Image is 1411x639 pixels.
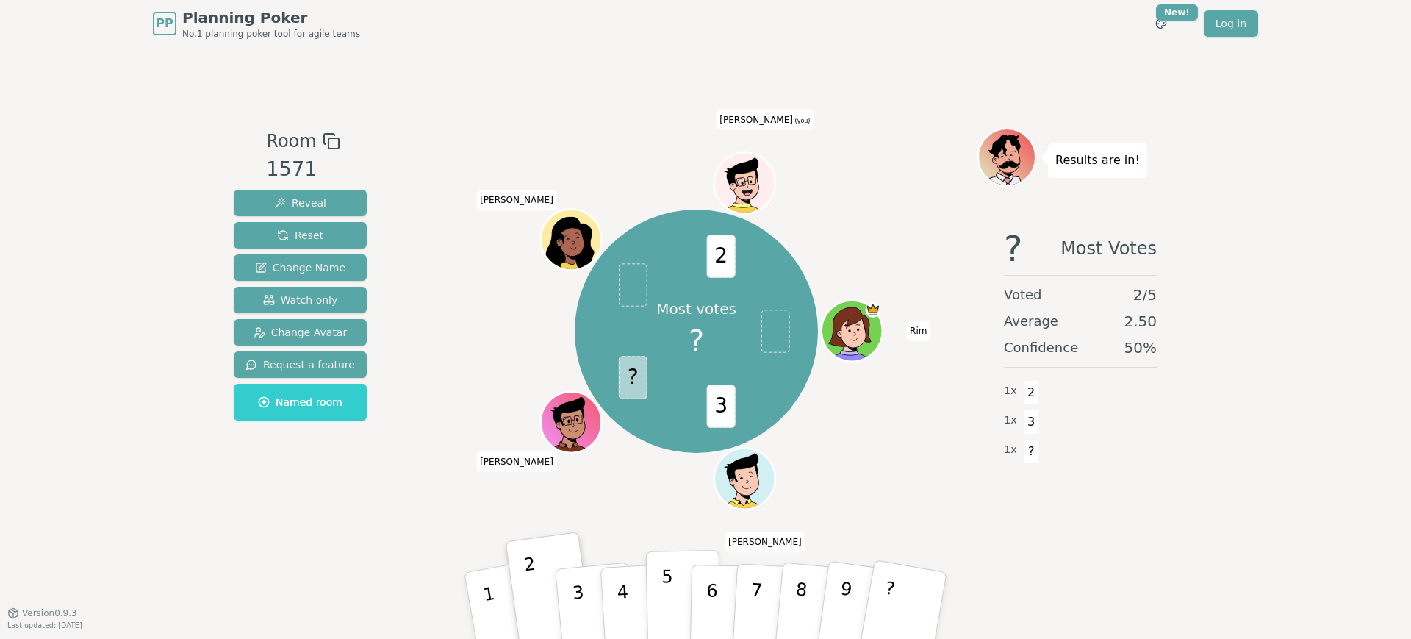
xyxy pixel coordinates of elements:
span: Voted [1004,285,1042,305]
span: No.1 planning poker tool for agile teams [182,28,360,40]
span: Last updated: [DATE] [7,621,82,629]
a: PPPlanning PokerNo.1 planning poker tool for agile teams [153,7,360,40]
span: Change Avatar [254,325,348,340]
span: ? [1004,231,1022,266]
a: Log in [1204,10,1258,37]
button: Change Name [234,254,367,281]
button: New! [1148,10,1174,37]
span: Request a feature [245,357,355,372]
div: 1571 [266,154,340,185]
span: 1 x [1004,413,1017,429]
span: ? [618,356,647,399]
span: Room [266,128,316,154]
span: Click to change your name [906,321,930,341]
button: Version0.9.3 [7,607,77,619]
span: Named room [258,395,342,410]
span: 1 x [1004,442,1017,458]
span: Click to change your name [476,190,557,211]
span: Confidence [1004,338,1078,358]
button: Reset [234,222,367,249]
span: ? [689,319,704,363]
button: Click to change your avatar [716,154,773,212]
span: ? [1023,439,1040,464]
button: Reveal [234,190,367,216]
span: Click to change your name [716,110,814,130]
span: 50 % [1124,338,1157,358]
span: Reset [277,228,323,243]
button: Watch only [234,287,367,313]
span: Most Votes [1060,231,1157,266]
p: 2 [523,554,545,634]
button: Request a feature [234,351,367,378]
span: Click to change your name [476,451,557,472]
span: Click to change your name [725,532,805,553]
span: 3 [706,385,735,428]
span: 1 x [1004,383,1017,399]
span: Average [1004,311,1058,332]
div: New! [1156,4,1198,21]
span: Rim is the host [865,302,880,318]
p: Most votes [656,299,736,319]
span: 2 [1023,380,1040,405]
span: (you) [793,118,811,124]
button: Named room [234,384,367,421]
span: 2.50 [1124,311,1157,332]
span: 2 [706,235,735,278]
span: Reveal [274,196,326,210]
p: Results are in! [1055,150,1140,171]
span: Planning Poker [182,7,360,28]
span: Change Name [255,260,345,275]
span: PP [156,15,173,32]
span: Version 0.9.3 [22,607,77,619]
span: Watch only [263,293,338,307]
button: Change Avatar [234,319,367,346]
span: 2 / 5 [1133,285,1157,305]
span: 3 [1023,410,1040,435]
